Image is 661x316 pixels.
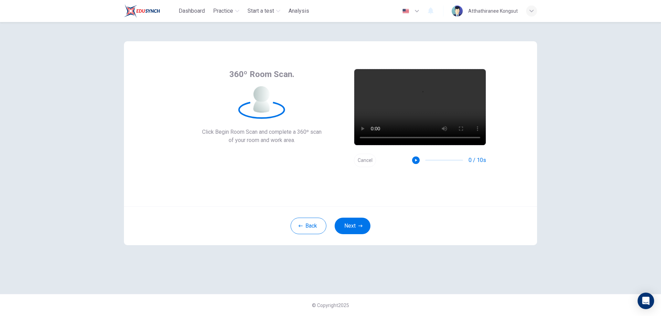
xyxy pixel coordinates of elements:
[401,9,410,14] img: en
[286,5,312,17] button: Analysis
[213,7,233,15] span: Practice
[210,5,242,17] button: Practice
[248,7,274,15] span: Start a test
[202,128,322,136] span: Click Begin Room Scan and complete a 360º scan
[179,7,205,15] span: Dashboard
[288,7,309,15] span: Analysis
[468,7,518,15] div: Atthathiranee Kongsut
[202,136,322,144] span: of your room and work area.
[335,218,370,234] button: Next
[354,154,376,167] button: Cancel
[469,156,486,164] span: 0 / 10s
[638,293,654,309] div: Open Intercom Messenger
[124,4,160,18] img: Train Test logo
[312,303,349,308] span: © Copyright 2025
[176,5,208,17] button: Dashboard
[229,69,294,80] span: 360º Room Scan.
[291,218,326,234] button: Back
[245,5,283,17] button: Start a test
[452,6,463,17] img: Profile picture
[124,4,176,18] a: Train Test logo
